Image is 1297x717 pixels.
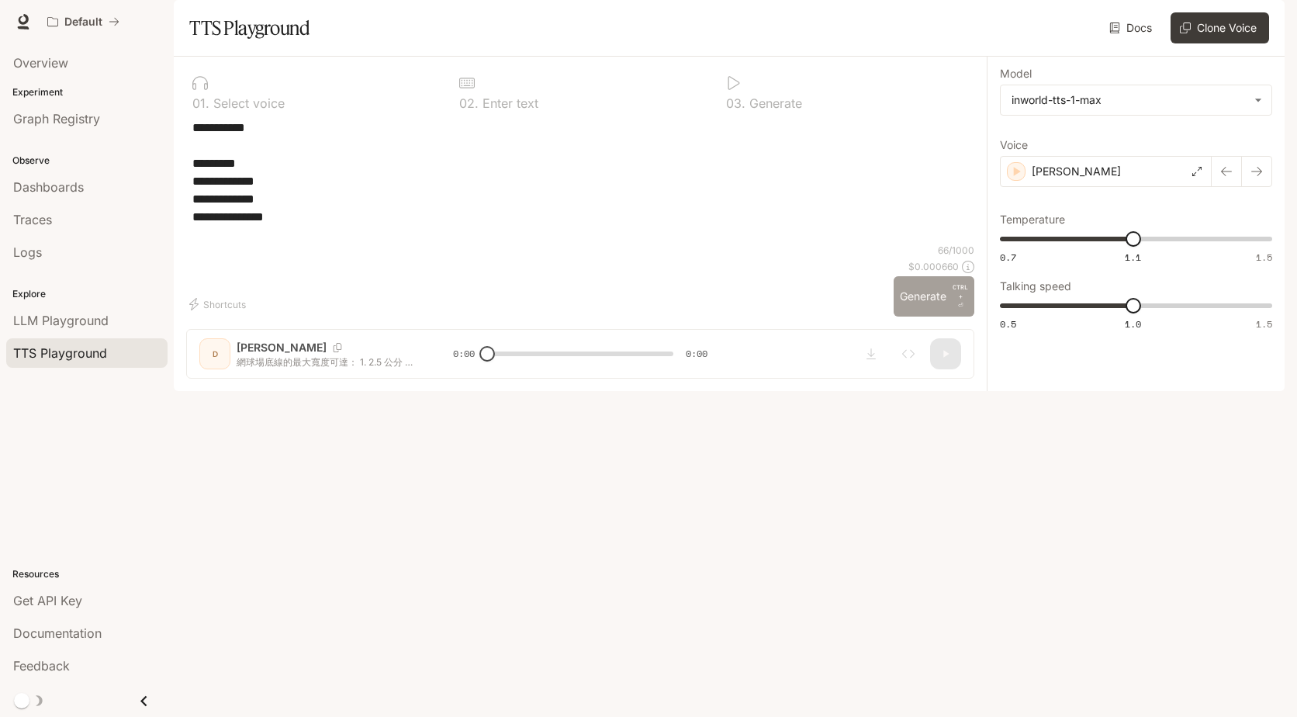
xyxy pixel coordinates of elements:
h1: TTS Playground [189,12,310,43]
p: 0 1 . [192,97,209,109]
p: 0 2 . [459,97,479,109]
span: 1.5 [1256,317,1272,331]
p: Generate [745,97,802,109]
button: Shortcuts [186,292,252,317]
a: Docs [1106,12,1158,43]
span: 1.1 [1125,251,1141,264]
button: All workspaces [40,6,126,37]
button: GenerateCTRL +⏎ [894,276,974,317]
p: Model [1000,68,1032,79]
p: CTRL + [953,282,968,301]
p: Select voice [209,97,285,109]
span: 0.7 [1000,251,1016,264]
div: inworld-tts-1-max [1001,85,1271,115]
p: ⏎ [953,282,968,310]
button: Clone Voice [1171,12,1269,43]
span: 0.5 [1000,317,1016,331]
p: Temperature [1000,214,1065,225]
p: Enter text [479,97,538,109]
div: inworld-tts-1-max [1012,92,1247,108]
p: 0 3 . [726,97,745,109]
span: 1.5 [1256,251,1272,264]
p: Voice [1000,140,1028,151]
p: [PERSON_NAME] [1032,164,1121,179]
span: 1.0 [1125,317,1141,331]
p: Default [64,16,102,29]
p: Talking speed [1000,281,1071,292]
